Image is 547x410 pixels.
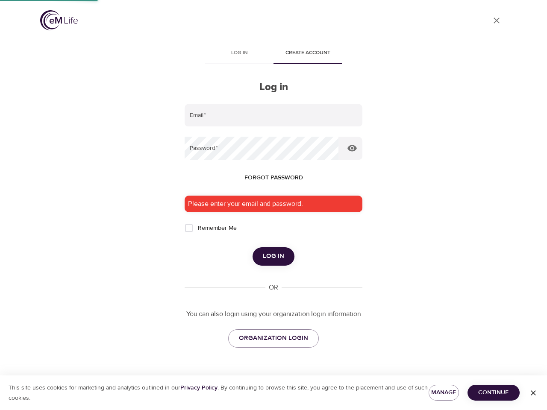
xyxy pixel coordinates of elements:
[244,173,303,183] span: Forgot password
[185,44,362,64] div: disabled tabs example
[429,385,459,401] button: Manage
[474,387,513,398] span: Continue
[185,81,362,94] h2: Log in
[265,283,282,293] div: OR
[40,10,78,30] img: logo
[486,10,507,31] a: close
[210,49,268,58] span: Log in
[228,329,319,347] a: ORGANIZATION LOGIN
[253,247,294,265] button: Log in
[185,196,362,212] div: Please enter your email and password.
[263,251,284,262] span: Log in
[185,309,362,319] p: You can also login using your organization login information
[198,224,237,233] span: Remember Me
[241,170,306,186] button: Forgot password
[180,384,218,392] a: Privacy Policy
[279,49,337,58] span: Create account
[435,387,452,398] span: Manage
[239,333,308,344] span: ORGANIZATION LOGIN
[468,385,520,401] button: Continue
